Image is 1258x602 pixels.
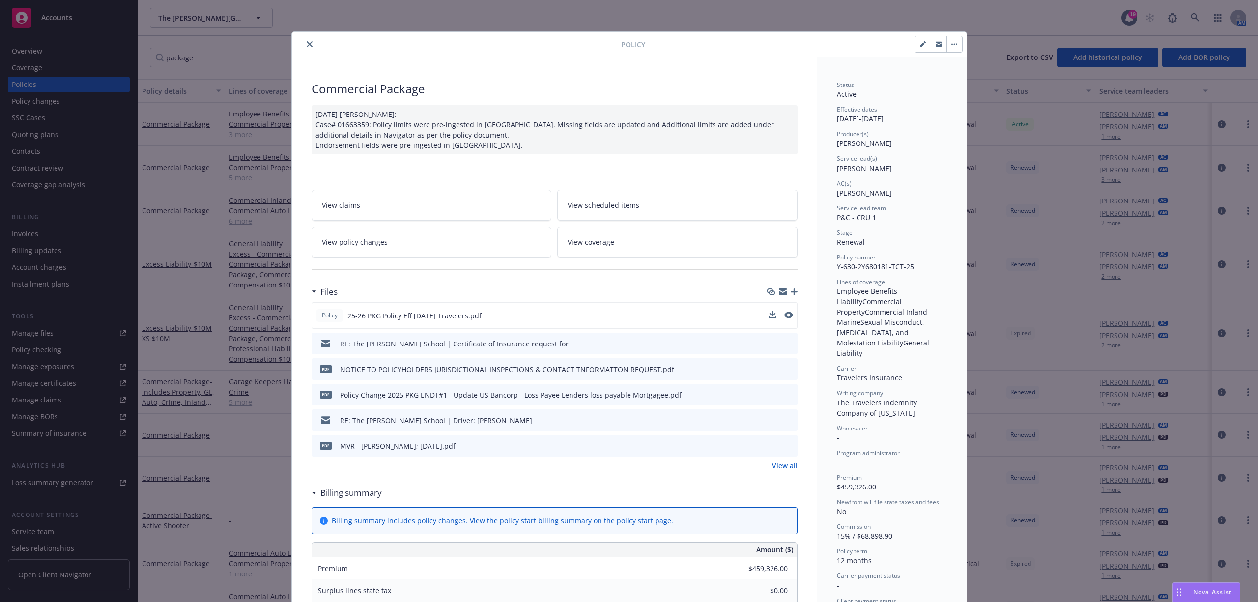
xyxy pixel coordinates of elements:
input: 0.00 [730,583,794,598]
span: Newfront will file state taxes and fees [837,498,939,506]
span: View policy changes [322,237,388,247]
button: preview file [784,312,793,318]
span: 25-26 PKG Policy Eff [DATE] Travelers.pdf [347,311,482,321]
span: pdf [320,365,332,373]
span: Premium [318,564,348,573]
span: The Travelers Indemnity Company of [US_STATE] [837,398,919,418]
span: View scheduled items [568,200,639,210]
button: download file [769,311,776,318]
span: Y-630-2Y680181-TCT-25 [837,262,914,271]
span: Policy number [837,253,876,261]
span: Commercial Property [837,297,904,316]
span: Policy [320,311,340,320]
button: Nova Assist [1172,582,1240,602]
button: preview file [785,339,794,349]
span: Premium [837,473,862,482]
a: View scheduled items [557,190,798,221]
button: preview file [784,311,793,321]
span: Policy [621,39,645,50]
div: Drag to move [1173,583,1185,602]
span: P&C - CRU 1 [837,213,876,222]
span: - [837,433,839,442]
button: download file [769,441,777,451]
span: General Liability [837,338,931,358]
button: close [304,38,315,50]
span: Carrier payment status [837,572,900,580]
span: Commercial Inland Marine [837,307,929,327]
span: AC(s) [837,179,852,188]
span: Amount ($) [756,545,793,555]
div: Billing summary includes policy changes. View the policy start billing summary on the . [332,516,673,526]
button: preview file [785,390,794,400]
span: pdf [320,442,332,449]
button: preview file [785,441,794,451]
span: Policy term [837,547,867,555]
span: Effective dates [837,105,877,114]
div: [DATE] - [DATE] [837,105,947,124]
button: download file [769,311,776,321]
span: 15% / $68,898.90 [837,531,892,541]
span: Program administrator [837,449,900,457]
span: pdf [320,391,332,398]
button: preview file [785,415,794,426]
span: Lines of coverage [837,278,885,286]
span: Surplus lines state tax [318,586,391,595]
span: View claims [322,200,360,210]
span: Service lead(s) [837,154,877,163]
div: Policy Change 2025 PKG ENDT#1 - Update US Bancorp - Loss Payee Lenders loss payable Mortgagee.pdf [340,390,682,400]
span: [PERSON_NAME] [837,164,892,173]
a: View claims [312,190,552,221]
div: Commercial Package [312,81,798,97]
span: Producer(s) [837,130,869,138]
div: Billing summary [312,487,382,499]
span: View coverage [568,237,614,247]
span: [PERSON_NAME] [837,139,892,148]
span: 12 months [837,556,872,565]
span: - [837,581,839,590]
button: download file [769,390,777,400]
span: Sexual Misconduct, [MEDICAL_DATA], and Molestation Liability [837,317,926,347]
h3: Files [320,286,338,298]
span: Nova Assist [1193,588,1232,596]
span: Writing company [837,389,883,397]
span: Employee Benefits Liability [837,287,899,306]
span: Commission [837,522,871,531]
a: View coverage [557,227,798,258]
span: Travelers Insurance [837,373,902,382]
button: download file [769,364,777,374]
span: Active [837,89,857,99]
a: View policy changes [312,227,552,258]
span: $459,326.00 [837,482,876,491]
div: [DATE] [PERSON_NAME]: Case# 01663359: Policy limits were pre-ingested in [GEOGRAPHIC_DATA]. Missi... [312,105,798,154]
span: Renewal [837,237,865,247]
span: Service lead team [837,204,886,212]
span: Carrier [837,364,857,373]
a: View all [772,460,798,471]
h3: Billing summary [320,487,382,499]
span: Stage [837,229,853,237]
div: MVR - [PERSON_NAME]; [DATE].pdf [340,441,456,451]
div: Files [312,286,338,298]
span: [PERSON_NAME] [837,188,892,198]
div: RE: The [PERSON_NAME] School | Driver: [PERSON_NAME] [340,415,532,426]
span: Wholesaler [837,424,868,432]
input: 0.00 [730,561,794,576]
a: policy start page [617,516,671,525]
span: Status [837,81,854,89]
button: download file [769,415,777,426]
button: preview file [785,364,794,374]
div: RE: The [PERSON_NAME] School | Certificate of Insurance request for [340,339,569,349]
div: NOTICE TO POLICYHOLDERS JURISDICTIONAL INSPECTIONS & CONTACT TNFORMATTON REQUEST.pdf [340,364,674,374]
span: No [837,507,846,516]
span: - [837,458,839,467]
button: download file [769,339,777,349]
